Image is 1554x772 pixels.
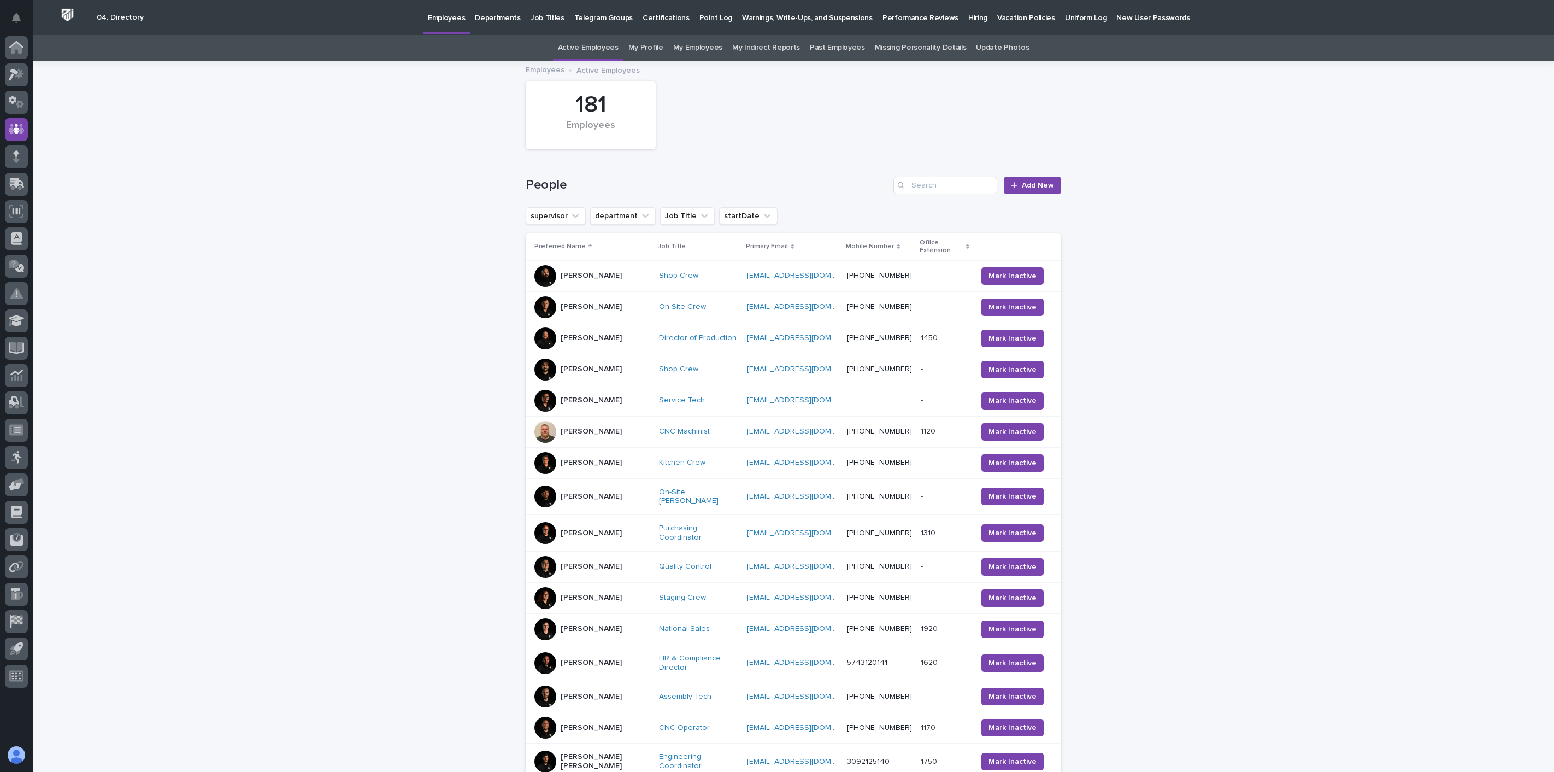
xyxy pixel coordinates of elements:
[561,752,650,771] p: [PERSON_NAME] [PERSON_NAME]
[747,272,870,279] a: [EMAIL_ADDRESS][DOMAIN_NAME]
[659,723,710,733] a: CNC Operator
[747,365,870,373] a: [EMAIL_ADDRESS][DOMAIN_NAME]
[673,35,722,61] a: My Employees
[1022,182,1054,189] span: Add New
[561,302,622,312] p: [PERSON_NAME]
[5,7,28,30] button: Notifications
[847,459,912,466] a: [PHONE_NUMBER]
[659,562,711,571] a: Quality Control
[921,362,925,374] p: -
[920,237,963,257] p: Office Extension
[981,753,1044,770] button: Mark Inactive
[526,177,889,193] h1: People
[847,334,912,342] a: [PHONE_NUMBER]
[921,622,940,634] p: 1920
[847,693,912,700] a: [PHONE_NUMBER]
[981,423,1044,441] button: Mark Inactive
[747,724,870,732] a: [EMAIL_ADDRESS][DOMAIN_NAME]
[847,272,912,279] a: [PHONE_NUMBER]
[1004,177,1061,194] a: Add New
[526,712,1061,744] tr: [PERSON_NAME]CNC Operator [EMAIL_ADDRESS][DOMAIN_NAME] [PHONE_NUMBER]11701170 Mark Inactive
[628,35,663,61] a: My Profile
[526,207,586,225] button: supervisor
[747,659,870,666] a: [EMAIL_ADDRESS][DOMAIN_NAME]
[526,478,1061,515] tr: [PERSON_NAME]On-Site [PERSON_NAME] [EMAIL_ADDRESS][DOMAIN_NAME] [PHONE_NUMBER]-- Mark Inactive
[526,681,1061,712] tr: [PERSON_NAME]Assembly Tech [EMAIL_ADDRESS][DOMAIN_NAME] [PHONE_NUMBER]-- Mark Inactive
[746,241,788,253] p: Primary Email
[747,428,870,435] a: [EMAIL_ADDRESS][DOMAIN_NAME]
[561,562,622,571] p: [PERSON_NAME]
[921,456,925,467] p: -
[558,35,619,61] a: Active Employees
[561,593,622,603] p: [PERSON_NAME]
[747,563,870,570] a: [EMAIL_ADDRESS][DOMAIN_NAME]
[921,425,938,436] p: 1120
[981,524,1044,542] button: Mark Inactive
[561,365,622,374] p: [PERSON_NAME]
[544,91,637,119] div: 181
[976,35,1029,61] a: Update Photos
[847,594,912,601] a: [PHONE_NUMBER]
[847,493,912,500] a: [PHONE_NUMBER]
[659,427,710,436] a: CNC Machinist
[981,654,1044,672] button: Mark Inactive
[732,35,800,61] a: My Indirect Reports
[981,558,1044,576] button: Mark Inactive
[561,529,622,538] p: [PERSON_NAME]
[847,563,912,570] a: [PHONE_NUMBER]
[659,365,698,374] a: Shop Crew
[988,756,1037,767] span: Mark Inactive
[659,334,737,343] a: Director of Production
[981,688,1044,705] button: Mark Inactive
[847,529,912,537] a: [PHONE_NUMBER]
[747,625,870,633] a: [EMAIL_ADDRESS][DOMAIN_NAME]
[747,303,870,311] a: [EMAIL_ADDRESS][DOMAIN_NAME]
[875,35,967,61] a: Missing Personality Details
[561,492,622,501] p: [PERSON_NAME]
[988,395,1037,406] span: Mark Inactive
[526,645,1061,681] tr: [PERSON_NAME]HR & Compliance Director [EMAIL_ADDRESS][DOMAIN_NAME] 574312014116201620 Mark Inactive
[988,458,1037,469] span: Mark Inactive
[921,656,940,668] p: 1620
[747,693,870,700] a: [EMAIL_ADDRESS][DOMAIN_NAME]
[988,658,1037,669] span: Mark Inactive
[988,593,1037,604] span: Mark Inactive
[988,333,1037,344] span: Mark Inactive
[847,625,912,633] a: [PHONE_NUMBER]
[526,323,1061,354] tr: [PERSON_NAME]Director of Production [EMAIL_ADDRESS][DOMAIN_NAME] [PHONE_NUMBER]14501450 Mark Inac...
[921,755,939,767] p: 1750
[988,691,1037,702] span: Mark Inactive
[988,302,1037,313] span: Mark Inactive
[526,447,1061,478] tr: [PERSON_NAME]Kitchen Crew [EMAIL_ADDRESS][DOMAIN_NAME] [PHONE_NUMBER]-- Mark Inactive
[847,303,912,311] a: [PHONE_NUMBER]
[526,613,1061,645] tr: [PERSON_NAME]National Sales [EMAIL_ADDRESS][DOMAIN_NAME] [PHONE_NUMBER]19201920 Mark Inactive
[921,560,925,571] p: -
[981,392,1044,410] button: Mark Inactive
[659,302,706,312] a: On-Site Crew
[981,719,1044,736] button: Mark Inactive
[846,241,894,253] p: Mobile Number
[981,621,1044,638] button: Mark Inactive
[988,426,1037,437] span: Mark Inactive
[847,659,887,666] a: 5743120141
[5,744,28,767] button: users-avatar
[981,589,1044,607] button: Mark Inactive
[534,241,586,253] p: Preferred Name
[921,300,925,312] p: -
[981,299,1044,316] button: Mark Inactive
[576,63,640,75] p: Active Employees
[921,490,925,501] p: -
[988,528,1037,539] span: Mark Inactive
[847,758,890,765] a: 3092125140
[57,5,78,25] img: Workspace Logo
[988,722,1037,733] span: Mark Inactive
[981,330,1044,347] button: Mark Inactive
[921,721,938,733] p: 1170
[526,291,1061,323] tr: [PERSON_NAME]On-Site Crew [EMAIL_ADDRESS][DOMAIN_NAME] [PHONE_NUMBER]-- Mark Inactive
[526,354,1061,385] tr: [PERSON_NAME]Shop Crew [EMAIL_ADDRESS][DOMAIN_NAME] [PHONE_NUMBER]-- Mark Inactive
[988,624,1037,635] span: Mark Inactive
[659,593,706,603] a: Staging Crew
[526,385,1061,416] tr: [PERSON_NAME]Service Tech [EMAIL_ADDRESS][DOMAIN_NAME] -- Mark Inactive
[893,177,997,194] input: Search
